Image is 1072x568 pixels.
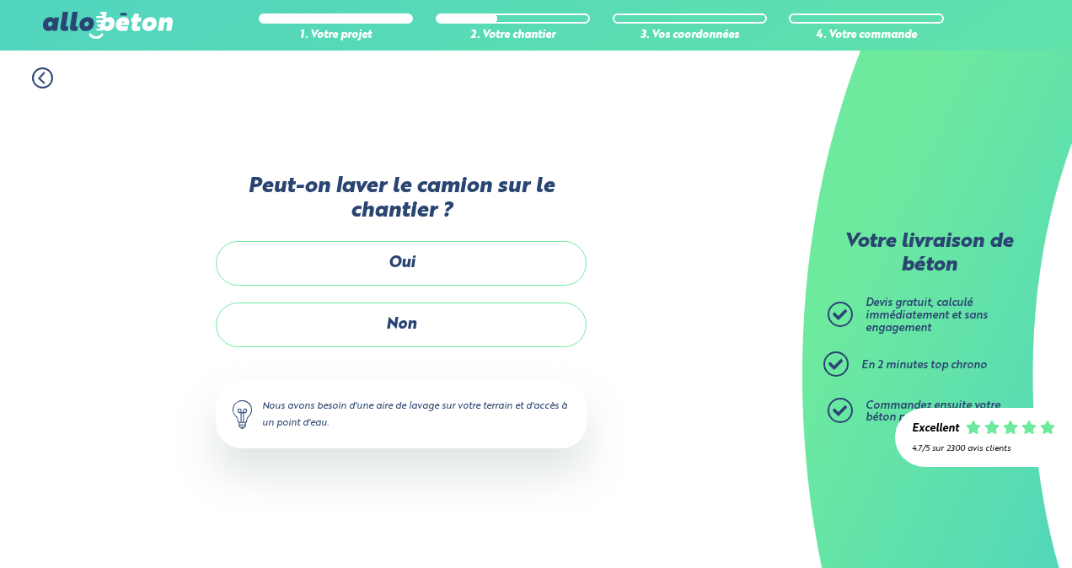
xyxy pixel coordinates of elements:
div: 4. Votre commande [789,29,943,42]
div: 1. Votre projet [259,29,413,42]
label: Peut-on laver le camion sur le chantier ? [216,174,587,224]
label: Oui [216,241,587,286]
div: 2. Votre chantier [436,29,590,42]
div: 4.7/5 sur 2300 avis clients [912,444,1055,453]
div: Nous avons besoin d'une aire de lavage sur votre terrain et d'accès à un point d'eau. [216,381,587,448]
iframe: Help widget launcher [922,502,1053,549]
p: Votre livraison de béton [832,231,1026,277]
img: allobéton [43,12,173,39]
span: En 2 minutes top chrono [861,360,987,371]
div: Excellent [912,423,959,436]
span: Commandez ensuite votre béton prêt à l'emploi [866,400,1000,424]
label: Non [216,303,587,347]
div: 3. Vos coordonnées [613,29,767,42]
span: Devis gratuit, calculé immédiatement et sans engagement [866,297,988,333]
